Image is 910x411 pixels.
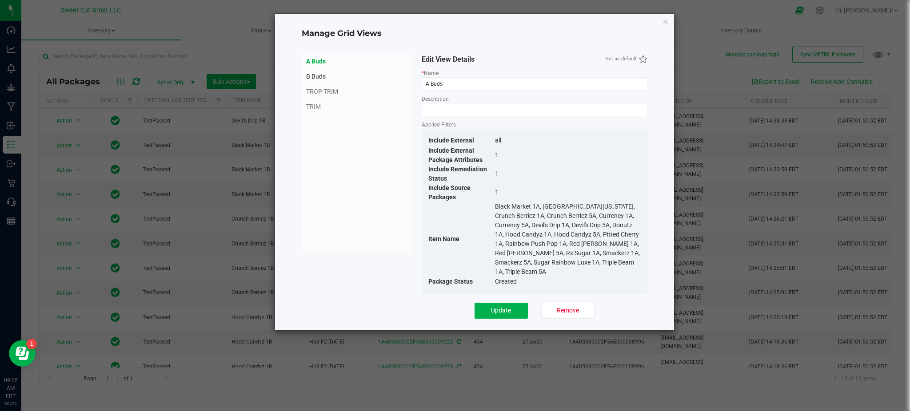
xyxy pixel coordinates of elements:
[26,339,37,349] iframe: Resource center unread badge
[428,165,495,183] div: Include Remediation Status
[495,202,641,277] div: Black Market 1A, [GEOGRAPHIC_DATA][US_STATE], Crunch Berriez 1A, Crunch Berriez 5A, Currency 1A, ...
[428,146,495,165] div: Include External Package Attributes
[422,69,647,77] span: Name
[491,307,511,314] span: Update
[606,55,637,63] span: Set as default
[422,54,475,65] span: Edit View Details
[306,72,408,81] span: B Buds
[495,136,641,145] div: all
[9,340,36,367] iframe: Resource center
[495,169,641,178] div: 1
[422,121,647,129] span: Applied Filters
[495,150,641,160] div: 1
[475,303,528,319] button: Update
[306,57,408,66] span: A Buds
[495,277,641,286] div: Created
[663,16,669,27] button: Close
[428,234,495,244] div: Item Name
[557,307,579,314] span: Remove
[428,277,495,286] div: Package Status
[306,87,408,96] span: TROP TRIM
[302,28,647,40] h4: Manage Grid Views
[428,136,495,145] div: Include External
[422,95,647,103] span: Description
[306,102,408,111] span: TRIM
[495,188,641,197] div: 1
[428,183,495,202] div: Include Source Packages
[541,303,595,319] button: Remove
